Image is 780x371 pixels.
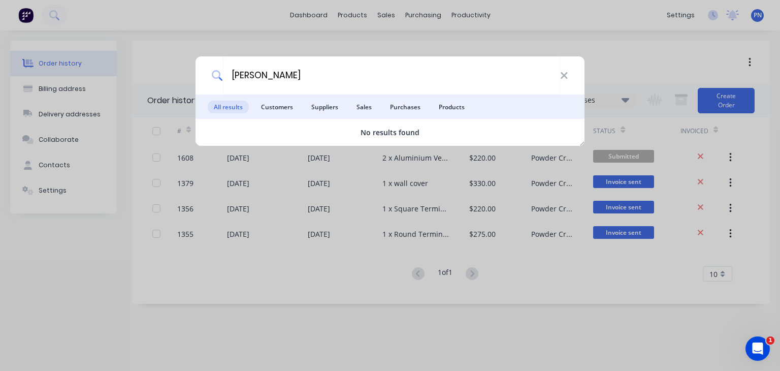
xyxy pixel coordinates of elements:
span: 1 [766,336,774,345]
input: Start typing a customer or supplier name to create a new order... [223,56,560,95]
div: No results found [196,127,584,138]
iframe: Intercom live chat [745,336,770,361]
span: Suppliers [305,101,344,113]
span: Products [433,101,471,113]
span: Customers [255,101,299,113]
span: Purchases [384,101,427,113]
span: All results [208,101,249,113]
span: Sales [350,101,378,113]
